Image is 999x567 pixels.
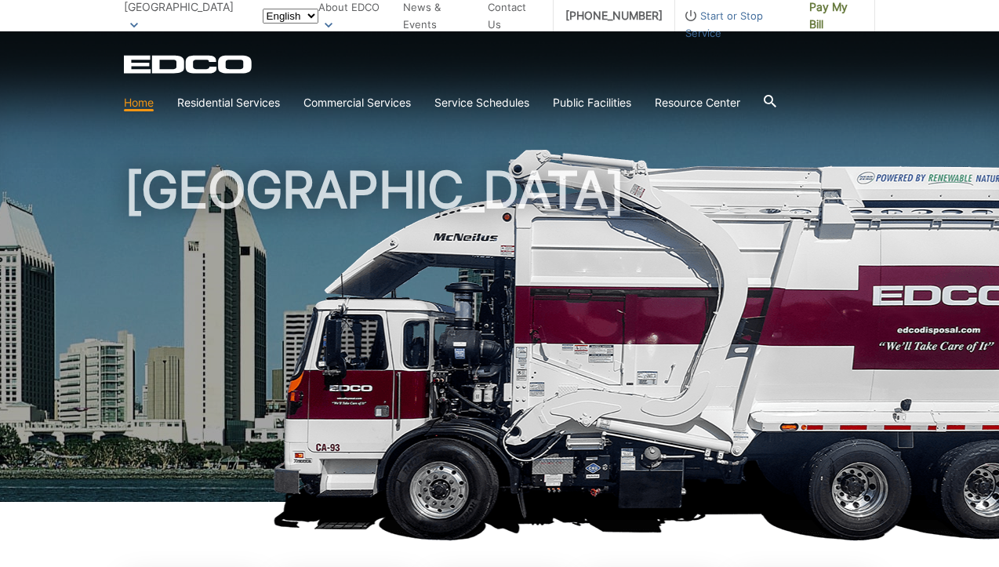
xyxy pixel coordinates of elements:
[655,94,740,111] a: Resource Center
[124,165,875,509] h1: [GEOGRAPHIC_DATA]
[124,55,254,74] a: EDCD logo. Return to the homepage.
[124,94,154,111] a: Home
[263,9,318,24] select: Select a language
[434,94,529,111] a: Service Schedules
[553,94,631,111] a: Public Facilities
[177,94,280,111] a: Residential Services
[303,94,411,111] a: Commercial Services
